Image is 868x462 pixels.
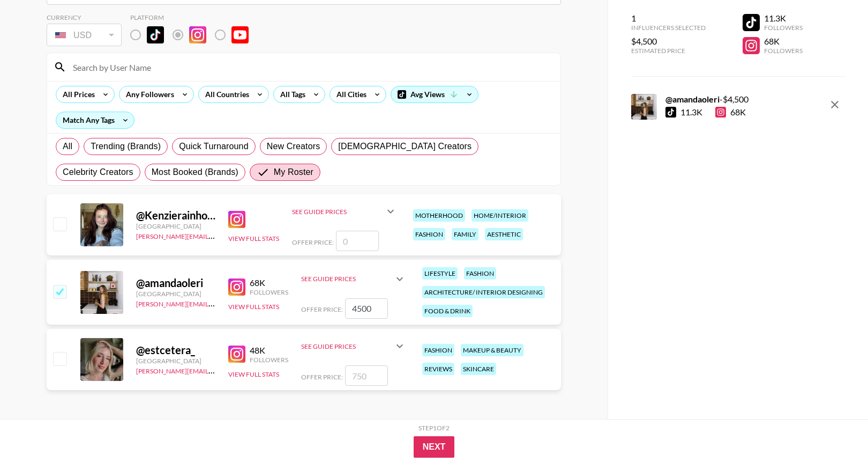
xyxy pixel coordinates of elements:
[301,305,343,313] span: Offer Price:
[228,303,279,311] button: View Full Stats
[631,47,706,55] div: Estimated Price
[136,222,215,230] div: [GEOGRAPHIC_DATA]
[136,209,215,222] div: @ Kenzierainhoffman
[250,288,288,296] div: Followers
[418,424,450,432] div: Step 1 of 2
[336,231,379,251] input: 0
[301,373,343,381] span: Offer Price:
[631,24,706,32] div: Influencers Selected
[301,275,393,283] div: See Guide Prices
[136,298,346,308] a: [PERSON_NAME][EMAIL_ADDRESS][PERSON_NAME][DOMAIN_NAME]
[665,94,720,104] strong: @ amandaoleri
[66,58,554,76] input: Search by User Name
[422,267,458,280] div: lifestyle
[189,26,206,43] img: Instagram
[119,86,176,102] div: Any Followers
[631,36,706,47] div: $4,500
[472,209,528,222] div: home/interior
[461,344,523,356] div: makeup & beauty
[274,166,313,179] span: My Roster
[764,36,803,47] div: 68K
[301,342,393,350] div: See Guide Prices
[56,112,134,128] div: Match Any Tags
[413,228,445,240] div: fashion
[422,305,473,317] div: food & drink
[345,298,388,319] input: 4,500
[47,21,122,48] div: Remove selected talent to change your currency
[824,94,845,115] button: remove
[422,344,454,356] div: fashion
[345,365,388,386] input: 750
[49,26,119,45] div: USD
[228,370,279,378] button: View Full Stats
[292,208,384,216] div: See Guide Prices
[274,86,308,102] div: All Tags
[267,140,320,153] span: New Creators
[715,107,746,118] div: 68K
[764,47,803,55] div: Followers
[452,228,478,240] div: family
[461,363,496,375] div: skincare
[485,228,523,240] div: aesthetic
[136,290,215,298] div: [GEOGRAPHIC_DATA]
[136,230,346,240] a: [PERSON_NAME][EMAIL_ADDRESS][PERSON_NAME][DOMAIN_NAME]
[631,13,706,24] div: 1
[228,278,245,296] img: Instagram
[292,199,397,224] div: See Guide Prices
[414,436,455,458] button: Next
[179,140,249,153] span: Quick Turnaround
[228,234,279,243] button: View Full Stats
[422,286,545,298] div: architecture/ interior designing
[130,13,257,21] div: Platform
[680,107,702,118] div: 11.3K
[56,86,97,102] div: All Prices
[136,357,215,365] div: [GEOGRAPHIC_DATA]
[47,13,122,21] div: Currency
[301,266,406,292] div: See Guide Prices
[228,211,245,228] img: Instagram
[136,365,346,375] a: [PERSON_NAME][EMAIL_ADDRESS][PERSON_NAME][DOMAIN_NAME]
[330,86,369,102] div: All Cities
[147,26,164,43] img: TikTok
[338,140,472,153] span: [DEMOGRAPHIC_DATA] Creators
[231,26,249,43] img: YouTube
[422,363,454,375] div: reviews
[250,356,288,364] div: Followers
[136,343,215,357] div: @ estcetera_
[764,24,803,32] div: Followers
[130,24,257,46] div: Remove selected talent to change platforms
[464,267,496,280] div: fashion
[63,166,133,179] span: Celebrity Creators
[413,209,465,222] div: motherhood
[665,94,749,105] div: - $ 4,500
[250,277,288,288] div: 68K
[301,333,406,359] div: See Guide Prices
[152,166,238,179] span: Most Booked (Brands)
[250,345,288,356] div: 48K
[764,13,803,24] div: 11.3K
[136,276,215,290] div: @ amandaoleri
[292,238,334,246] span: Offer Price:
[63,140,72,153] span: All
[199,86,251,102] div: All Countries
[391,86,478,102] div: Avg Views
[228,346,245,363] img: Instagram
[91,140,161,153] span: Trending (Brands)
